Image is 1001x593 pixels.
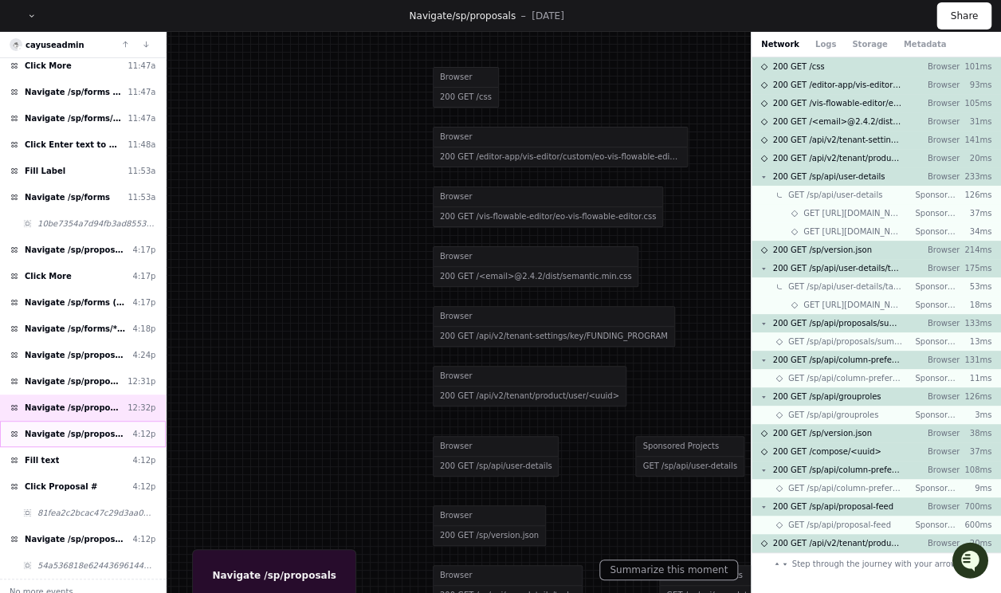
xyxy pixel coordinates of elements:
button: Storage [852,38,887,50]
p: 37ms [960,446,991,458]
button: Summarize this moment [599,560,738,580]
p: 9ms [960,482,991,494]
span: 200 GET /sp/version.json [772,427,871,439]
button: Start new chat [271,124,290,143]
span: Fill Label [25,165,65,177]
p: 175ms [960,262,991,274]
p: 105ms [960,97,991,109]
span: Navigate /sp/proposals [25,428,127,440]
span: 200 GET /sp/api/user-details [772,171,885,183]
p: 93ms [960,79,991,91]
p: Sponsored Projects [915,482,960,494]
div: 4:12p [133,481,156,493]
span: GET [URL][DOMAIN_NAME]? [803,299,902,311]
p: 233ms [960,171,991,183]
a: Powered byPylon [112,167,193,179]
span: Click More [25,60,72,72]
p: Sponsored Projects [915,336,960,348]
span: GET [URL][DOMAIN_NAME]<uuid>/group? [803,226,902,238]
span: Navigate /sp/forms (Forms) [25,296,127,308]
div: 11:47a [128,60,155,72]
div: 4:18p [133,323,156,335]
p: Browser [915,97,960,109]
p: Browser [915,79,960,91]
span: 200 GET /<email>@2.4.2/dist/semantic.min.css [772,116,902,128]
div: 11:48a [128,139,155,151]
button: Network [761,38,799,50]
p: 53ms [960,281,991,293]
p: Browser [915,152,960,164]
p: Sponsored Projects [915,299,960,311]
span: Navigate /sp/forms [25,191,110,203]
p: 133ms [960,317,991,329]
span: 200 GET /sp/api/proposals/summary [772,317,902,329]
p: 700ms [960,501,991,512]
div: We're offline, but we'll be back soon! [54,135,231,147]
img: 1756235613930-3d25f9e4-fa56-45dd-b3ad-e072dfbd1548 [16,119,45,147]
p: Browser [915,537,960,549]
span: 200 GET /sp/api/column-preferences [772,464,902,476]
p: Browser [915,61,960,73]
p: Sponsored Projects [915,372,960,384]
p: 214ms [960,244,991,256]
span: Click Enter text to filter attributes ... [25,139,121,151]
span: GET /sp/api/grouproles [788,409,878,421]
span: /sp/proposals [452,10,516,22]
div: 4:17p [133,296,156,308]
p: 11ms [960,372,991,384]
div: 4:12p [133,454,156,466]
span: GET /sp/api/proposal-feed [788,519,891,531]
span: 200 GET /sp/api/column-preferences [772,354,902,366]
p: Sponsored Projects [915,207,960,219]
span: GET /sp/api/column-preferences [788,372,902,384]
button: Share [936,2,991,29]
span: 200 GET /css [772,61,824,73]
button: Metadata [903,38,946,50]
p: 3ms [960,409,991,421]
div: 11:53a [128,191,155,203]
div: 12:32p [128,402,155,414]
span: 200 GET /sp/version.json [772,244,871,256]
p: Browser [915,262,960,274]
p: 37ms [960,207,991,219]
p: 31ms [960,116,991,128]
p: 18ms [960,299,991,311]
p: Browser [915,244,960,256]
span: Fill text [25,454,59,466]
span: 200 GET /api/v2/tenant/product/user/<uuid> [772,152,902,164]
span: 200 GET /api/v2/tenant/product/user/<uuid> [772,537,902,549]
p: 126ms [960,391,991,403]
p: Browser [915,134,960,146]
div: 4:12p [133,428,156,440]
span: Navigate /sp/forms/* (Proposal Form) [25,112,121,124]
span: 200 GET /sp/api/grouproles [772,391,881,403]
span: Click Proposal # [25,481,97,493]
p: 141ms [960,134,991,146]
p: 108ms [960,464,991,476]
span: GET /sp/api/column-preferences [788,482,902,494]
div: 4:17p [133,244,156,256]
p: Sponsored Projects [915,281,960,293]
div: Welcome [16,64,290,89]
button: Logs [815,38,836,50]
p: 126ms [960,189,991,201]
span: GET /sp/api/proposals/summary [788,336,902,348]
div: 11:47a [128,112,155,124]
span: GET [URL][DOMAIN_NAME]<uuid>/group? [803,207,902,219]
span: Navigate /sp/proposals [25,375,121,387]
span: Step through the journey with your arrow keys. [791,558,979,570]
p: 20ms [960,152,991,164]
span: 10be7354a7d94fb3ad8553657c53cce3 [37,218,155,230]
a: cayuseadmin [26,41,84,49]
p: [DATE] [532,10,564,22]
p: 38ms [960,427,991,439]
span: 200 GET /editor-app/vis-editor/custom/eo-vis-flowable-editor-custom.css [772,79,902,91]
span: 81fea2c2bcac47c29d3aa00ea377ba62 [37,507,155,519]
p: Browser [915,464,960,476]
div: 11:47a [128,86,155,98]
span: Navigate /sp/proposals [25,244,127,256]
p: 34ms [960,226,991,238]
p: Browser [915,171,960,183]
